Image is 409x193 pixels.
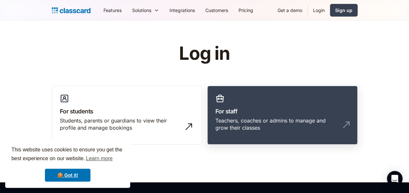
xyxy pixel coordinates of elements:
[45,169,90,182] a: dismiss cookie message
[164,3,200,18] a: Integrations
[215,107,349,116] h3: For staff
[60,117,181,132] div: Students, parents or guardians to view their profile and manage bookings
[11,146,124,163] span: This website uses cookies to ensure you get the best experience on our website.
[5,140,130,188] div: cookieconsent
[98,3,127,18] a: Features
[233,3,258,18] a: Pricing
[207,86,358,145] a: For staffTeachers, coaches or admins to manage and grow their classes
[60,107,194,116] h3: For students
[387,171,402,187] div: Open Intercom Messenger
[101,44,308,64] h1: Log in
[330,4,358,17] a: Sign up
[215,117,336,132] div: Teachers, coaches or admins to manage and grow their classes
[52,6,90,15] a: home
[308,3,330,18] a: Login
[200,3,233,18] a: Customers
[335,7,352,14] div: Sign up
[132,7,151,14] div: Solutions
[127,3,164,18] div: Solutions
[52,86,202,145] a: For studentsStudents, parents or guardians to view their profile and manage bookings
[272,3,307,18] a: Get a demo
[85,154,114,163] a: learn more about cookies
